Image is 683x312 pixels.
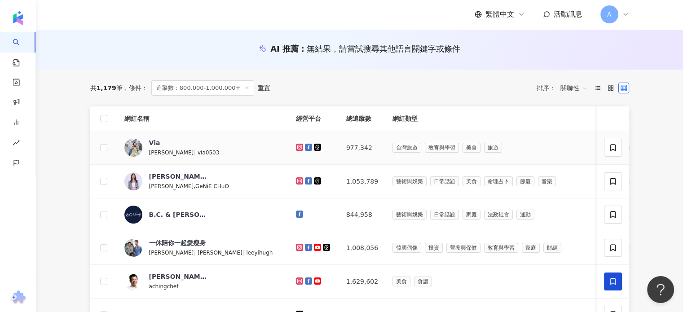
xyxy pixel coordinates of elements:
span: A [607,9,612,19]
td: 1,629,602 [339,265,385,299]
span: 法政社會 [484,210,513,220]
div: 重置 [258,84,270,92]
span: 台灣旅遊 [392,143,421,153]
span: 節慶 [516,176,534,186]
span: via0503 [198,149,219,156]
a: KOL Avatar一休陪你一起愛瘦身[PERSON_NAME]|[PERSON_NAME]|leeyihugh [124,238,282,257]
span: 藝術與娛樂 [392,210,427,220]
a: KOL AvatarVia[PERSON_NAME]|via0503 [124,138,282,157]
td: 844,958 [339,198,385,231]
a: KOL Avatar[PERSON_NAME][DEMOGRAPHIC_DATA]achingchef [124,272,282,291]
span: leeyihugh [246,250,273,256]
span: 藝術與娛樂 [392,176,427,186]
div: 排序： [537,81,592,95]
span: 美食 [463,143,480,153]
span: 1,179 [97,84,116,92]
span: 家庭 [463,210,480,220]
img: KOL Avatar [124,272,142,290]
span: 美食 [392,277,410,286]
span: achingchef [149,283,179,290]
td: 1,008,056 [339,231,385,265]
span: rise [13,134,20,154]
a: KOL Avatar[PERSON_NAME][PERSON_NAME],GeNiE CHuO [124,172,282,191]
img: KOL Avatar [124,206,142,224]
iframe: Help Scout Beacon - Open [647,276,674,303]
div: [PERSON_NAME][DEMOGRAPHIC_DATA] [149,272,207,281]
span: 食譜 [414,277,432,286]
div: 一休陪你一起愛瘦身 [149,238,206,247]
span: 命理占卜 [484,176,513,186]
span: 活動訊息 [554,10,582,18]
th: 網紅名稱 [117,106,289,131]
img: KOL Avatar [124,172,142,190]
span: | [194,149,198,156]
img: KOL Avatar [124,139,142,157]
span: 運動 [516,210,534,220]
div: Via [149,138,160,147]
td: 1,053,789 [339,165,385,198]
span: 美食 [463,176,480,186]
img: KOL Avatar [124,239,142,257]
span: 旅遊 [484,143,502,153]
div: B.C. & [PERSON_NAME] [149,210,207,219]
span: 韓國偶像 [392,243,421,253]
span: | [242,249,247,256]
span: 教育與學習 [425,143,459,153]
img: chrome extension [9,290,27,305]
div: 共 筆 [90,84,123,92]
td: 977,342 [339,131,385,165]
div: AI 推薦 ： [270,43,460,54]
img: logo icon [11,11,25,25]
span: 財經 [543,243,561,253]
th: 總追蹤數 [339,106,385,131]
th: 網紅類型 [385,106,609,131]
span: 條件 ： [123,84,148,92]
a: KOL AvatarB.C. & [PERSON_NAME] [124,206,282,224]
span: [PERSON_NAME] [198,250,242,256]
span: | [194,249,198,256]
span: [PERSON_NAME] [149,149,194,156]
span: 關聯性 [560,81,587,95]
span: [PERSON_NAME] [149,250,194,256]
span: 音樂 [538,176,556,186]
div: [PERSON_NAME] [149,172,207,181]
span: 營養與保健 [446,243,480,253]
span: 家庭 [522,243,540,253]
span: 日常話題 [430,176,459,186]
span: 投資 [425,243,443,253]
span: 教育與學習 [484,243,518,253]
span: [PERSON_NAME],GeNiE CHuO [149,183,229,189]
span: 追蹤數：800,000-1,000,000+ [151,80,255,96]
a: search [13,32,31,67]
span: 日常話題 [430,210,459,220]
span: 繁體中文 [485,9,514,19]
th: 經營平台 [289,106,339,131]
span: 無結果，請嘗試搜尋其他語言關鍵字或條件 [307,44,460,53]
